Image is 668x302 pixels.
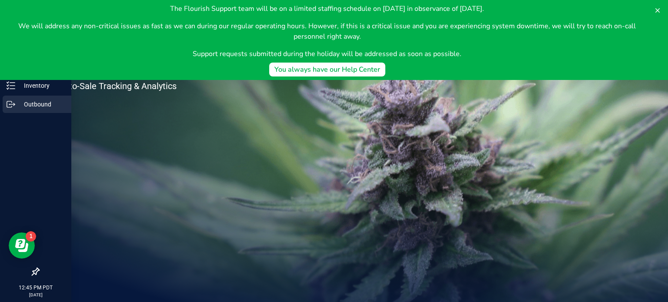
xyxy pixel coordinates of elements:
p: Outbound [15,99,67,110]
p: The Flourish Support team will be on a limited staffing schedule on [DATE] in observance of [DATE]. [7,3,647,14]
p: 12:45 PM PDT [4,284,67,292]
p: Support requests submitted during the holiday will be addressed as soon as possible. [7,49,647,59]
inline-svg: Inventory [7,81,15,90]
inline-svg: Outbound [7,100,15,109]
p: Inventory [15,80,67,91]
iframe: Resource center unread badge [26,231,36,242]
p: Seed-to-Sale Tracking & Analytics [47,82,212,90]
div: You always have our Help Center [274,64,380,75]
p: We will address any non-critical issues as fast as we can during our regular operating hours. How... [7,21,647,42]
p: [DATE] [4,292,67,298]
iframe: Resource center [9,232,35,259]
